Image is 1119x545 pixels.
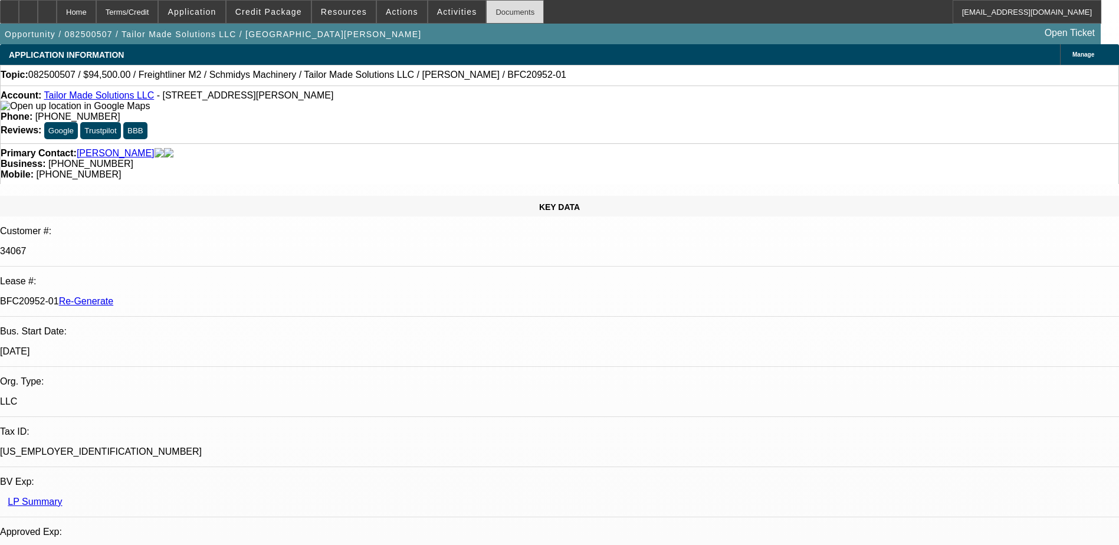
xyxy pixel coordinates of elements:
[48,159,133,169] span: [PHONE_NUMBER]
[1,148,77,159] strong: Primary Contact:
[157,90,334,100] span: - [STREET_ADDRESS][PERSON_NAME]
[155,148,164,159] img: facebook-icon.png
[539,202,580,212] span: KEY DATA
[5,29,422,39] span: Opportunity / 082500507 / Tailor Made Solutions LLC / [GEOGRAPHIC_DATA][PERSON_NAME]
[9,50,124,60] span: APPLICATION INFORMATION
[1,101,150,111] a: View Google Maps
[59,296,114,306] a: Re-Generate
[164,148,173,159] img: linkedin-icon.png
[159,1,225,23] button: Application
[1,70,28,80] strong: Topic:
[28,70,566,80] span: 082500507 / $94,500.00 / Freightliner M2 / Schmidys Machinery / Tailor Made Solutions LLC / [PERS...
[386,7,418,17] span: Actions
[321,7,367,17] span: Resources
[428,1,486,23] button: Activities
[36,169,121,179] span: [PHONE_NUMBER]
[1,159,45,169] strong: Business:
[1,125,41,135] strong: Reviews:
[377,1,427,23] button: Actions
[1,169,34,179] strong: Mobile:
[1040,23,1100,43] a: Open Ticket
[8,497,62,507] a: LP Summary
[312,1,376,23] button: Resources
[77,148,155,159] a: [PERSON_NAME]
[437,7,477,17] span: Activities
[1,90,41,100] strong: Account:
[235,7,302,17] span: Credit Package
[227,1,311,23] button: Credit Package
[168,7,216,17] span: Application
[44,90,154,100] a: Tailor Made Solutions LLC
[80,122,120,139] button: Trustpilot
[44,122,78,139] button: Google
[35,111,120,122] span: [PHONE_NUMBER]
[1,101,150,111] img: Open up location in Google Maps
[1,111,32,122] strong: Phone:
[123,122,147,139] button: BBB
[1072,51,1094,58] span: Manage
